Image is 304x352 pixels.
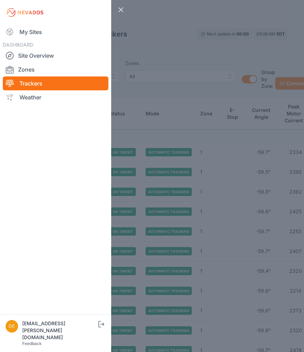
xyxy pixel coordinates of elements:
[3,42,33,48] span: DASHBOARD
[22,341,42,346] a: Feedback
[3,63,108,76] a: Zones
[6,320,18,333] img: devin.martin@nevados.solar
[6,7,44,18] img: Nevados
[3,49,108,63] a: Site Overview
[3,90,108,104] a: Weather
[22,320,97,341] div: [EMAIL_ADDRESS][PERSON_NAME][DOMAIN_NAME]
[3,25,108,39] a: My Sites
[3,76,108,90] a: Trackers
